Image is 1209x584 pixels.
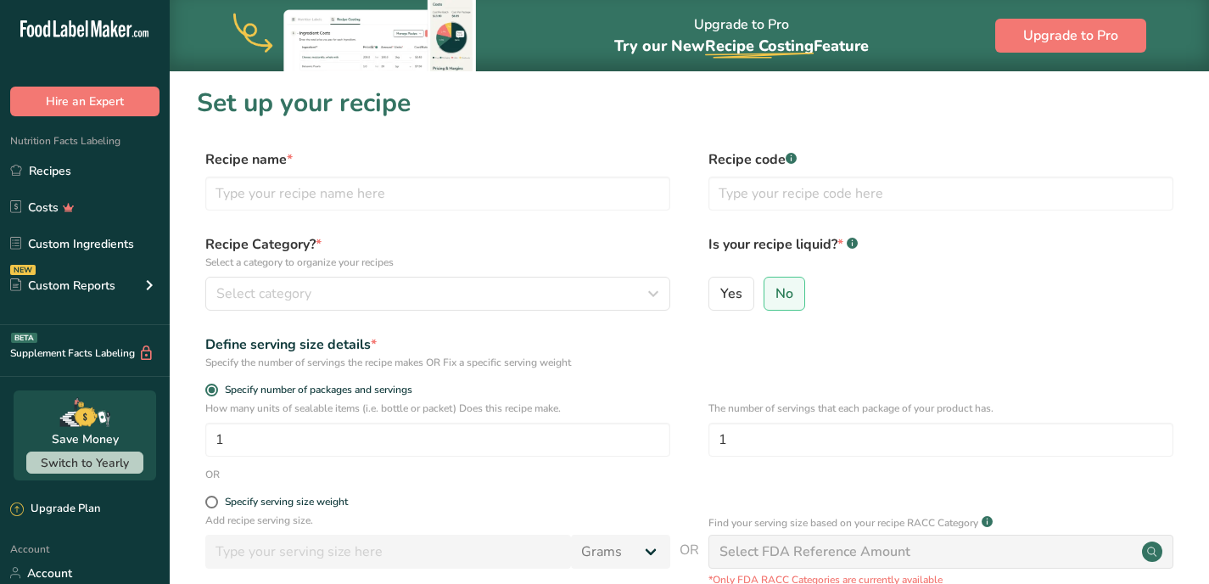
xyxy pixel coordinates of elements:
[205,277,670,311] button: Select category
[708,149,1173,170] label: Recipe code
[205,177,670,211] input: Type your recipe name here
[11,333,37,343] div: BETA
[995,19,1146,53] button: Upgrade to Pro
[1023,25,1118,46] span: Upgrade to Pro
[614,1,869,71] div: Upgrade to Pro
[708,234,1173,270] label: Is your recipe liquid?
[205,334,670,355] div: Define serving size details
[708,401,1173,416] p: The number of servings that each package of your product has.
[205,401,670,416] p: How many units of sealable items (i.e. bottle or packet) Does this recipe make.
[205,535,571,569] input: Type your serving size here
[205,234,670,270] label: Recipe Category?
[205,149,670,170] label: Recipe name
[10,87,160,116] button: Hire an Expert
[225,496,348,508] div: Specify serving size weight
[26,452,143,474] button: Switch to Yearly
[218,384,412,396] span: Specify number of packages and servings
[708,177,1173,211] input: Type your recipe code here
[10,265,36,275] div: NEW
[708,515,978,531] p: Find your serving size based on your recipe RACC Category
[205,355,670,370] div: Specify the number of servings the recipe makes OR Fix a specific serving weight
[216,284,311,304] span: Select category
[205,513,670,528] p: Add recipe serving size.
[41,455,129,471] span: Switch to Yearly
[205,255,670,270] p: Select a category to organize your recipes
[705,36,814,56] span: Recipe Costing
[10,277,115,295] div: Custom Reports
[720,285,742,302] span: Yes
[205,467,220,482] div: OR
[10,501,100,518] div: Upgrade Plan
[197,84,1182,122] h1: Set up your recipe
[614,36,869,56] span: Try our New Feature
[719,542,910,562] div: Select FDA Reference Amount
[52,430,119,448] div: Save Money
[775,285,793,302] span: No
